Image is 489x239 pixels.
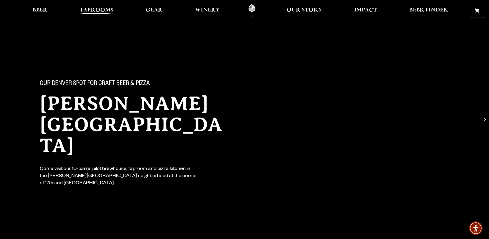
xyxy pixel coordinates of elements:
[409,8,448,13] span: Beer Finder
[354,8,377,13] span: Impact
[40,166,198,187] div: Come visit our 10-barrel pilot brewhouse, taproom and pizza kitchen in the [PERSON_NAME][GEOGRAPH...
[142,4,167,18] a: Gear
[76,4,118,18] a: Taprooms
[28,4,52,18] a: Beer
[287,8,322,13] span: Our Story
[146,8,163,13] span: Gear
[350,4,381,18] a: Impact
[195,8,220,13] span: Winery
[191,4,224,18] a: Winery
[405,4,452,18] a: Beer Finder
[40,80,150,88] span: Our Denver spot for craft beer & pizza
[240,4,263,18] a: Odell Home
[40,93,232,156] h2: [PERSON_NAME][GEOGRAPHIC_DATA]
[32,8,48,13] span: Beer
[469,221,483,235] div: Accessibility Menu
[283,4,326,18] a: Our Story
[80,8,114,13] span: Taprooms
